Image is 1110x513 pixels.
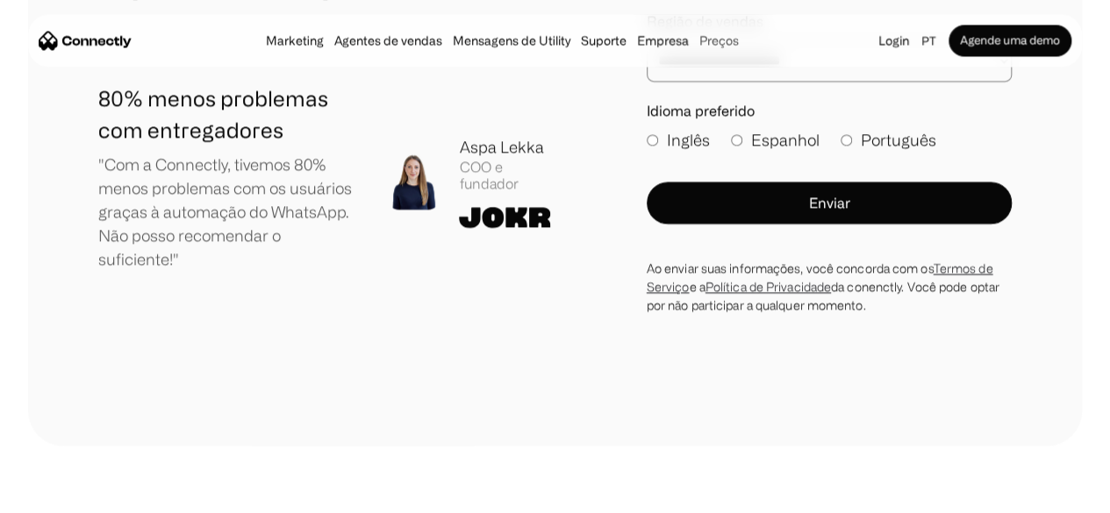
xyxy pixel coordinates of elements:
[647,134,658,146] input: Inglês
[647,261,993,293] a: Termos de Serviço
[647,103,1012,119] label: Idioma preferido
[329,33,448,47] a: Agentes de vendas
[841,128,936,152] label: Português
[459,135,555,159] div: Aspa Lekka
[914,28,949,53] div: pt
[98,153,357,271] p: "Com a Connectly, tivemos 80% menos problemas com os usuários graças à automação do WhatsApp. Não...
[841,134,852,146] input: Português
[35,482,105,507] ul: Language list
[647,259,1012,314] div: Ao enviar suas informações, você concorda com os e a da conenctly. Você pode optar por não partic...
[873,28,914,53] a: Login
[632,28,694,53] div: Empresa
[949,25,1071,56] a: Agende uma demo
[705,280,831,293] a: Política de Privacidade
[18,481,105,507] aside: Language selected: Português (Brasil)
[448,33,576,47] a: Mensagens de Utility
[731,128,820,152] label: Espanhol
[39,27,132,53] a: home
[694,33,744,47] a: Preços
[98,82,357,146] h1: 80% menos problemas com entregadores
[647,128,710,152] label: Inglês
[921,28,935,53] div: pt
[731,134,742,146] input: Espanhol
[261,33,329,47] a: Marketing
[647,182,1012,224] button: Enviar
[576,33,632,47] a: Suporte
[459,159,555,192] div: COO e fundador
[637,28,689,53] div: Empresa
